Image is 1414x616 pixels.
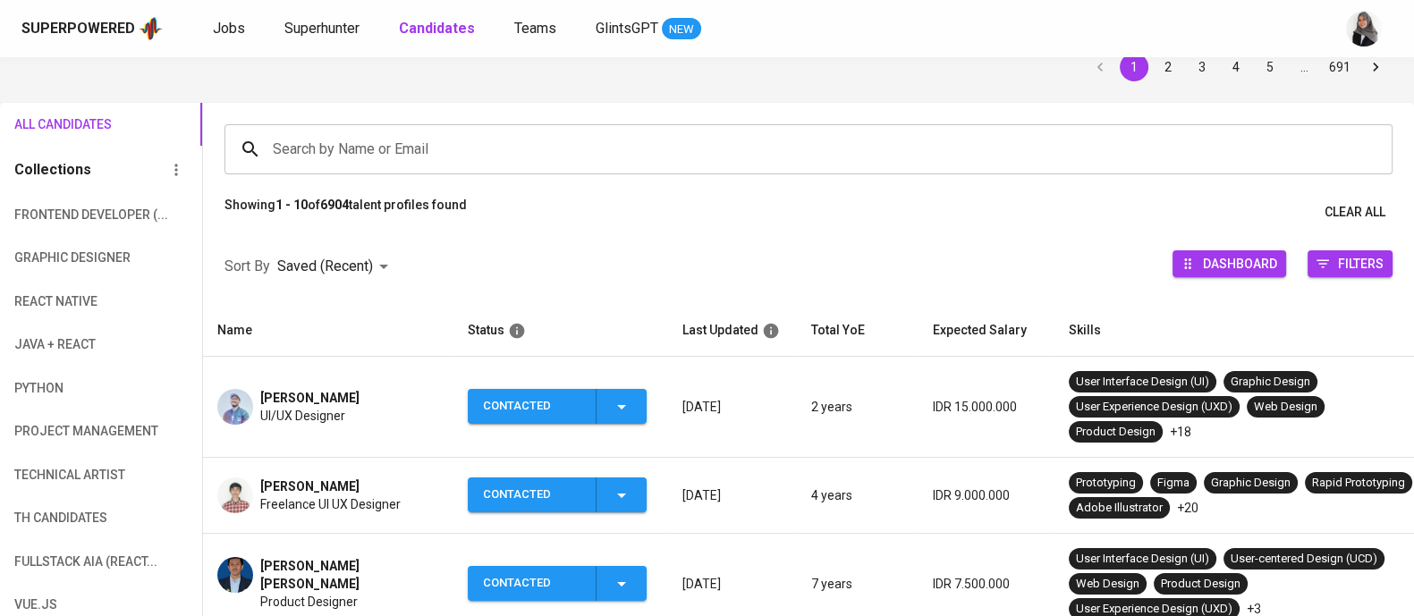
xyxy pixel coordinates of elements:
[1324,53,1356,81] button: Go to page 691
[14,420,109,443] span: Project Management
[1076,399,1232,416] div: User Experience Design (UXD)
[1076,424,1156,441] div: Product Design
[213,20,245,37] span: Jobs
[1312,475,1405,492] div: Rapid Prototyping
[933,398,1040,416] p: IDR 15.000.000
[596,20,658,37] span: GlintsGPT
[468,477,647,512] button: Contacted
[1231,551,1377,568] div: User-centered Design (UCD)
[284,18,363,40] a: Superhunter
[811,398,904,416] p: 2 years
[682,398,783,416] p: [DATE]
[21,15,163,42] a: Superpoweredapp logo
[811,575,904,593] p: 7 years
[260,557,439,593] span: [PERSON_NAME] [PERSON_NAME]
[919,305,1054,357] th: Expected Salary
[14,247,109,269] span: Graphic Designer
[662,21,701,38] span: NEW
[139,15,163,42] img: app logo
[1222,53,1250,81] button: Go to page 4
[1211,475,1291,492] div: Graphic Design
[468,389,647,424] button: Contacted
[224,196,467,229] p: Showing of talent profiles found
[217,557,253,593] img: 2657ed3cfb61b8fd07a9fbbb331703fd.png
[277,250,394,283] div: Saved (Recent)
[277,256,373,277] p: Saved (Recent)
[1170,423,1191,441] p: +18
[275,198,308,212] b: 1 - 10
[1325,201,1385,224] span: Clear All
[224,256,270,277] p: Sort By
[1346,11,1382,46] img: sinta.windasari@glints.com
[14,551,109,573] span: Fullstack AIA (React...
[453,305,668,357] th: Status
[1161,576,1240,593] div: Product Design
[14,594,109,616] span: Vue.Js
[1254,399,1317,416] div: Web Design
[668,305,797,357] th: Last Updated
[14,157,91,182] h6: Collections
[596,18,701,40] a: GlintsGPT NEW
[260,477,360,495] span: [PERSON_NAME]
[514,18,560,40] a: Teams
[14,204,109,226] span: Frontend Developer (...
[682,575,783,593] p: [DATE]
[1076,475,1136,492] div: Prototyping
[1076,500,1163,517] div: Adobe Illustrator
[203,305,453,357] th: Name
[213,18,249,40] a: Jobs
[933,575,1040,593] p: IDR 7.500.000
[1317,196,1393,229] button: Clear All
[682,486,783,504] p: [DATE]
[933,486,1040,504] p: IDR 9.000.000
[1203,251,1277,275] span: Dashboard
[1338,251,1384,275] span: Filters
[260,407,345,425] span: UI/UX Designer
[1076,576,1139,593] div: Web Design
[320,198,349,212] b: 6904
[1076,374,1209,391] div: User Interface Design (UI)
[217,477,253,513] img: 33417599c8b9d49d4d8e6bea7168bc2b.jpg
[514,20,556,37] span: Teams
[1290,58,1318,76] div: …
[1361,53,1390,81] button: Go to next page
[483,566,581,601] div: Contacted
[1173,250,1286,277] button: Dashboard
[1256,53,1284,81] button: Go to page 5
[14,333,109,356] span: Java + React
[1154,53,1182,81] button: Go to page 2
[1177,499,1198,517] p: +20
[483,477,581,512] div: Contacted
[1083,53,1393,81] nav: pagination navigation
[217,389,253,425] img: 15fed66635538821a49e28c0dc822863.jpeg
[1157,475,1190,492] div: Figma
[399,20,475,37] b: Candidates
[14,377,109,400] span: python
[1076,551,1209,568] div: User Interface Design (UI)
[260,593,358,611] span: Product Designer
[1120,53,1148,81] button: page 1
[399,18,478,40] a: Candidates
[811,486,904,504] p: 4 years
[1231,374,1310,391] div: Graphic Design
[14,464,109,486] span: technical artist
[1308,250,1393,277] button: Filters
[14,291,109,313] span: React Native
[1188,53,1216,81] button: Go to page 3
[21,19,135,39] div: Superpowered
[14,507,109,529] span: TH candidates
[468,566,647,601] button: Contacted
[260,389,360,407] span: [PERSON_NAME]
[483,389,581,424] div: Contacted
[797,305,919,357] th: Total YoE
[14,114,109,136] span: All Candidates
[284,20,360,37] span: Superhunter
[260,495,401,513] span: Freelance UI UX Designer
